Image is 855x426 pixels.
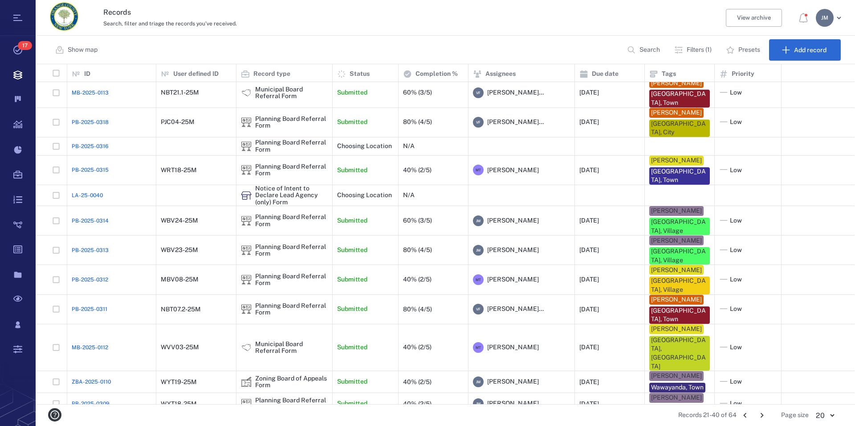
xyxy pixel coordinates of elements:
div: Planning Board Referral Form [241,165,252,175]
div: PJC04-25M [161,119,195,125]
p: Show map [68,45,98,54]
div: J M [473,245,484,256]
div: WRT18-25M [161,167,197,174]
div: [DATE] [579,167,599,174]
div: 20 [809,410,841,421]
div: V F [473,117,484,128]
div: [GEOGRAPHIC_DATA], Village [651,247,708,265]
div: M T [473,274,484,285]
div: Municipal Board Referral Form [241,87,252,98]
div: [DATE] [579,379,599,385]
span: [PERSON_NAME]... [487,88,544,97]
div: WYT18-25M [161,401,197,407]
span: Low [730,118,742,127]
button: View archive [726,9,782,27]
p: Record type [253,70,290,79]
span: [PERSON_NAME] [487,343,539,352]
p: Presets [738,45,760,54]
div: 60% (3/5) [403,89,432,96]
div: Planning Board Referral Form [255,244,328,257]
button: JM [816,9,844,27]
a: PB-2025-0312 [72,276,108,284]
div: [PERSON_NAME] [651,295,702,304]
div: Municipal Board Referral Form [255,341,328,355]
div: [GEOGRAPHIC_DATA], Village [651,218,708,235]
div: [DATE] [579,119,599,125]
div: 40% (2/5) [403,276,432,283]
span: ZBA-2025-0110 [72,378,111,386]
div: 40% (2/5) [403,167,432,174]
div: [PERSON_NAME] [651,393,702,402]
p: Submitted [337,246,367,255]
div: Planning Board Referral Form [241,117,252,128]
img: icon Planning Board Referral Form [241,245,252,256]
div: Planning Board Referral Form [241,141,252,152]
div: [DATE] [579,401,599,407]
div: Planning Board Referral Form [255,273,328,287]
button: Search [622,39,667,61]
img: icon Planning Board Referral Form [241,304,252,314]
div: J M [473,376,484,387]
a: PB-2025-0318 [72,118,109,126]
p: Search [639,45,660,54]
div: [GEOGRAPHIC_DATA], [GEOGRAPHIC_DATA] [651,336,708,371]
a: MB-2025-0113 [72,89,109,97]
span: Low [730,246,742,255]
button: Go to previous page [738,408,752,422]
div: J M [473,398,484,409]
div: [PERSON_NAME] [651,266,702,275]
div: [DATE] [579,344,599,351]
div: Wawayanda, Town [651,383,704,392]
button: Show map [50,39,105,61]
div: Planning Board Referral Form [241,245,252,256]
img: Orange County Planning Department logo [50,2,78,31]
p: Choosing Location [337,142,392,151]
p: Submitted [337,118,367,127]
div: MBV08-25M [161,276,199,283]
div: [PERSON_NAME] [651,325,702,334]
div: [GEOGRAPHIC_DATA], Village [651,277,708,294]
p: Submitted [337,275,367,284]
div: [GEOGRAPHIC_DATA], Town [651,306,708,324]
div: [DATE] [579,217,599,224]
div: M T [473,342,484,353]
p: Status [350,70,370,79]
div: Planning Board Referral Form [241,274,252,285]
a: PB-2025-0316 [72,142,109,150]
span: [PERSON_NAME] [487,246,539,255]
span: Low [730,88,742,97]
nav: pagination navigation [737,408,770,422]
div: 80% (4/5) [403,306,432,313]
div: Zoning Board of Appeals Form [241,376,252,387]
span: [PERSON_NAME] [487,275,539,284]
a: Go home [50,2,78,34]
h3: Records [103,7,589,18]
a: PB-2025-0315 [72,166,109,174]
span: Low [730,275,742,284]
p: Completion % [415,70,458,79]
div: WBV23-25M [161,247,198,253]
p: Submitted [337,343,367,352]
div: Notice of Intent to Declare Lead Agency (only) Form [241,190,252,201]
div: Notice of Intent to Declare Lead Agency (only) Form [255,185,328,206]
div: 40% (2/5) [403,344,432,351]
button: help [45,405,65,425]
div: WVV03-25M [161,344,199,351]
div: Planning Board Referral Form [255,163,328,177]
a: PB-2025-0313 [72,246,109,254]
span: Low [730,399,742,408]
img: icon Municipal Board Referral Form [241,342,252,353]
span: [PERSON_NAME]... [487,305,544,314]
div: [DATE] [579,89,599,96]
img: icon Planning Board Referral Form [241,274,252,285]
span: PB-2025-0314 [72,217,109,225]
span: Help [20,6,38,14]
div: 80% (4/5) [403,247,432,253]
a: LA-25-0040 [72,191,103,199]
